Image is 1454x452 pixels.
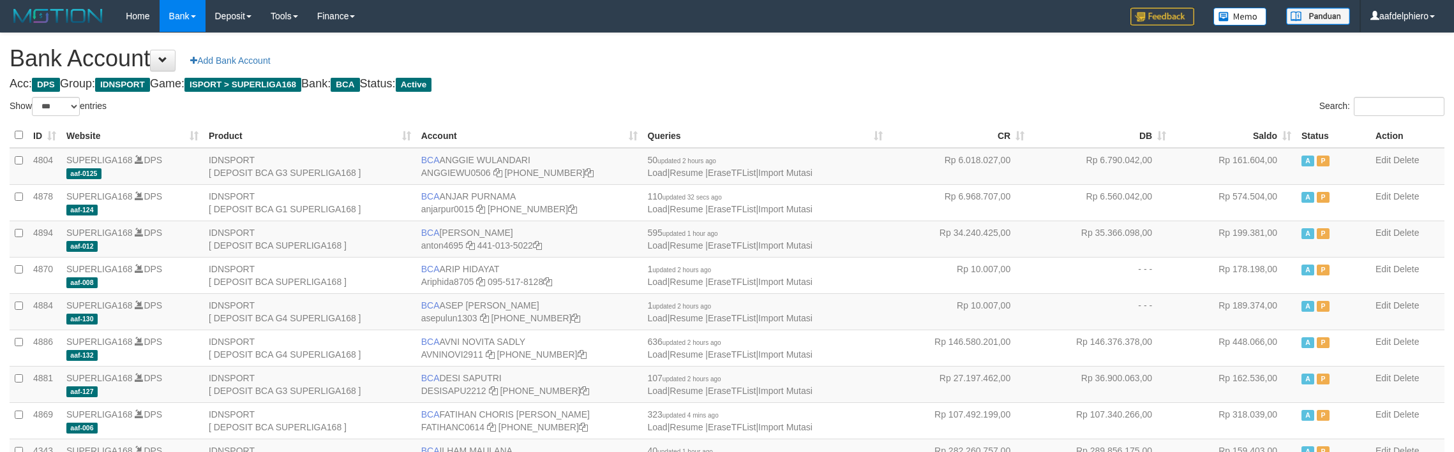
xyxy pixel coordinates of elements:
a: Copy 4062280135 to clipboard [578,349,587,360]
th: Queries: activate to sort column ascending [643,123,888,148]
span: | | | [648,228,813,251]
td: Rp 448.066,00 [1171,330,1296,366]
td: FATIHAN CHORIS [PERSON_NAME] [PHONE_NUMBER] [416,402,643,439]
a: EraseTFList [708,422,756,432]
th: ID: activate to sort column ascending [28,123,61,148]
img: MOTION_logo.png [10,6,107,26]
a: Delete [1393,373,1419,383]
a: Resume [670,204,703,214]
td: Rp 35.366.098,00 [1030,221,1171,257]
td: DPS [61,293,204,330]
td: Rp 178.198,00 [1171,257,1296,293]
span: aaf-012 [66,241,98,252]
a: anjarpur0015 [421,204,474,214]
td: DPS [61,330,204,366]
a: Copy 0955178128 to clipboard [543,277,552,287]
a: Ariphida8705 [421,277,474,287]
a: Load [648,422,668,432]
td: IDNSPORT [ DEPOSIT BCA G4 SUPERLIGA168 ] [204,330,416,366]
span: ISPORT > SUPERLIGA168 [184,78,301,92]
th: CR: activate to sort column ascending [888,123,1030,148]
a: Edit [1375,155,1391,165]
a: Copy 4062281875 to clipboard [571,313,580,323]
span: BCA [421,191,440,201]
span: updated 32 secs ago [663,194,722,201]
a: EraseTFList [708,240,756,251]
a: Import Mutasi [758,386,813,396]
a: EraseTFList [708,277,756,287]
a: SUPERLIGA168 [66,191,133,201]
a: Edit [1375,264,1391,274]
td: ARIP HIDAYAT 095-517-8128 [416,257,643,293]
a: Import Mutasi [758,277,813,287]
td: IDNSPORT [ DEPOSIT BCA G1 SUPERLIGA168 ] [204,184,416,221]
td: Rp 189.374,00 [1171,293,1296,330]
td: Rp 36.900.063,00 [1030,366,1171,402]
a: Load [648,204,668,214]
a: Delete [1393,191,1419,201]
label: Search: [1319,97,1444,116]
th: Product: activate to sort column ascending [204,123,416,148]
td: 4884 [28,293,61,330]
a: FATIHANC0614 [421,422,484,432]
a: Resume [670,168,703,178]
a: SUPERLIGA168 [66,373,133,383]
td: Rp 10.007,00 [888,293,1030,330]
span: | | | [648,373,813,396]
td: 4878 [28,184,61,221]
th: Action [1370,123,1444,148]
a: SUPERLIGA168 [66,337,133,347]
span: BCA [421,228,440,238]
span: updated 2 hours ago [652,266,711,273]
a: SUPERLIGA168 [66,155,133,165]
span: 110 [648,191,722,201]
td: 4886 [28,330,61,366]
span: 1 [648,300,712,310]
td: 4881 [28,366,61,402]
span: Paused [1317,301,1330,312]
a: DESISAPU2212 [421,386,486,396]
td: IDNSPORT [ DEPOSIT BCA G4 SUPERLIGA168 ] [204,293,416,330]
td: 4804 [28,148,61,185]
a: Copy 4410135022 to clipboard [533,240,542,251]
a: Load [648,349,668,360]
a: Delete [1393,337,1419,347]
span: | | | [648,264,813,287]
span: BCA [421,155,440,165]
span: 595 [648,228,718,238]
span: updated 2 hours ago [657,157,716,164]
a: Resume [670,240,703,251]
span: | | | [648,191,813,214]
span: updated 2 hours ago [663,375,721,383]
a: asepulun1303 [421,313,477,323]
a: SUPERLIGA168 [66,228,133,238]
a: Edit [1375,228,1391,238]
a: Copy ANGGIEWU0506 to clipboard [493,168,502,178]
span: BCA [421,337,440,347]
td: IDNSPORT [ DEPOSIT BCA SUPERLIGA168 ] [204,402,416,439]
img: panduan.png [1286,8,1350,25]
span: aaf-006 [66,423,98,434]
input: Search: [1354,97,1444,116]
span: Paused [1317,192,1330,203]
td: - - - [1030,257,1171,293]
td: 4870 [28,257,61,293]
th: Saldo: activate to sort column ascending [1171,123,1296,148]
th: Website: activate to sort column ascending [61,123,204,148]
td: DPS [61,366,204,402]
span: Active [1301,192,1314,203]
td: DESI SAPUTRI [PHONE_NUMBER] [416,366,643,402]
a: Import Mutasi [758,240,813,251]
a: Load [648,168,668,178]
a: Delete [1393,300,1419,310]
a: Resume [670,277,703,287]
td: Rp 6.790.042,00 [1030,148,1171,185]
span: | | | [648,155,813,178]
a: Copy DESISAPU2212 to clipboard [489,386,498,396]
a: Copy anjarpur0015 to clipboard [476,204,485,214]
td: Rp 574.504,00 [1171,184,1296,221]
a: Edit [1375,373,1391,383]
td: Rp 146.376.378,00 [1030,330,1171,366]
td: DPS [61,257,204,293]
span: updated 2 hours ago [663,339,721,346]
